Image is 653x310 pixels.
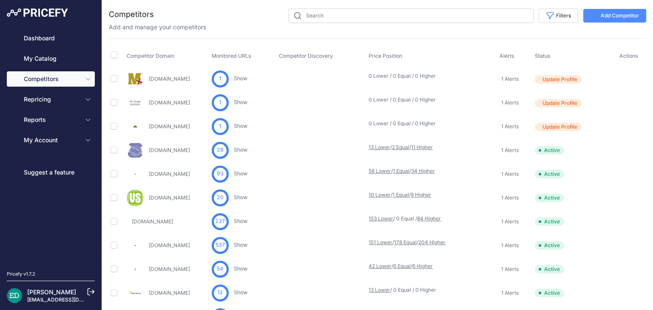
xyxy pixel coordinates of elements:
a: [PERSON_NAME] [27,288,76,296]
p: / 0 Equal / 0 Higher [369,287,423,293]
span: 1 Alerts [501,99,519,106]
a: [DOMAIN_NAME] [149,99,190,106]
a: [EMAIL_ADDRESS][DOMAIN_NAME] [27,296,116,303]
p: / / [369,168,423,175]
span: Active [535,194,564,202]
button: Add Competitor [583,9,646,23]
a: 84 Higher [417,215,441,222]
a: Show [234,170,247,177]
span: 13 [217,289,223,297]
a: Dashboard [7,31,95,46]
span: Competitor Discovery [279,53,333,59]
input: Search [289,8,534,23]
p: 0 Lower / 0 Equal / 0 Higher [369,120,423,127]
p: / / [369,263,423,270]
span: 1 Alerts [501,290,519,296]
span: Alerts [500,53,514,59]
span: Update Profile [542,100,577,107]
a: Show [234,242,247,248]
a: 153 Lower [369,215,393,222]
nav: Sidebar [7,31,95,260]
span: 237 [215,217,225,225]
span: 1 Alerts [501,242,519,249]
span: Repricing [24,95,79,104]
a: 1 Alerts [500,265,519,273]
a: 1 Equal [393,168,409,174]
a: [DOMAIN_NAME] [149,194,190,201]
span: Active [535,217,564,226]
a: [DOMAIN_NAME] [149,171,190,177]
h2: Competitors [109,8,154,20]
span: 1 Alerts [501,123,519,130]
a: 6 Higher [412,263,433,269]
a: 1 Alerts [500,194,519,202]
span: Actions [619,53,638,59]
span: 93 [217,170,224,178]
p: 0 Lower / 0 Equal / 0 Higher [369,96,423,103]
p: / / [369,192,423,198]
button: My Account [7,132,95,148]
a: [DOMAIN_NAME] [149,147,190,153]
a: 13 Lower [369,287,390,293]
span: Active [535,146,564,155]
a: 178 Equal [394,239,417,245]
p: / / [369,239,423,246]
a: Show [234,147,247,153]
span: 1 [219,122,221,130]
a: Show [234,99,247,105]
span: 20 [217,194,224,202]
p: 0 Lower / 0 Equal / 0 Higher [369,73,423,79]
a: Show [234,218,247,224]
a: 151 Lower [369,239,392,245]
button: Reports [7,112,95,127]
a: 204 Higher [418,239,446,245]
div: Pricefy v1.7.2 [7,271,35,278]
a: 1 Alerts [500,241,519,250]
img: Pricefy Logo [7,8,68,17]
a: 34 Higher [411,168,435,174]
a: 1 Alerts [500,170,519,178]
a: Show [234,289,247,296]
a: Show [234,123,247,129]
span: Price Position [369,53,402,59]
a: Update Profile [535,98,610,107]
a: My Catalog [7,51,95,66]
a: Suggest a feature [7,165,95,180]
a: 1 Alerts [500,99,519,107]
a: 9 Higher [411,192,431,198]
span: 1 [219,75,221,83]
span: Competitors [24,75,79,83]
span: 1 Alerts [501,147,519,154]
span: Active [535,241,564,250]
a: Show [234,194,247,200]
a: 13 Lower [369,144,390,150]
span: 1 Alerts [501,266,519,273]
span: 1 Alerts [501,76,519,82]
span: Competitor Domain [127,53,174,59]
button: Filters [539,8,578,23]
a: [DOMAIN_NAME] [149,266,190,272]
a: 2 Equal [392,144,409,150]
span: Reports [24,116,79,124]
a: Show [234,75,247,82]
span: Update Profile [542,124,577,130]
a: 58 Lower [369,168,391,174]
a: [DOMAIN_NAME] [149,290,190,296]
span: Update Profile [542,76,577,83]
a: 1 Alerts [500,146,519,155]
a: 10 Lower [369,192,391,198]
span: 1 Alerts [501,194,519,201]
span: Active [535,170,564,178]
a: 1 Alerts [500,217,519,226]
a: Show [234,265,247,272]
span: 28 [217,146,224,154]
span: 1 [219,99,221,107]
a: 6 Equal [393,263,411,269]
a: 1 Equal [392,192,409,198]
a: 1 Alerts [500,75,519,83]
a: 11 Higher [411,144,433,150]
span: 537 [216,241,225,249]
a: [DOMAIN_NAME] [149,123,190,130]
span: Active [535,289,564,297]
a: [DOMAIN_NAME] [132,218,173,225]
